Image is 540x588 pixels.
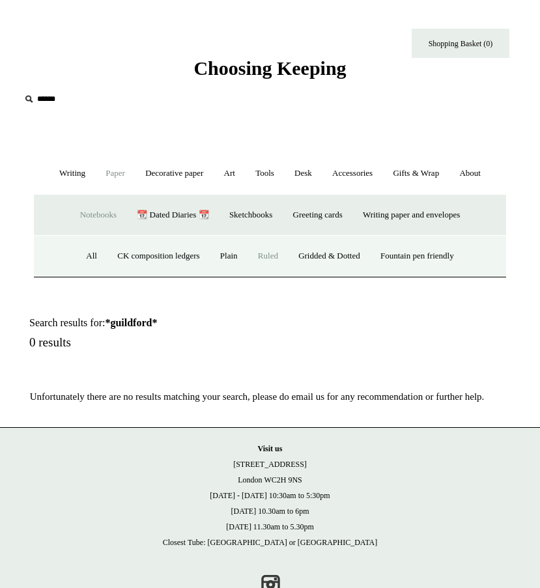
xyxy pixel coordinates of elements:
a: Notebooks [71,198,126,232]
a: 📆 Dated Diaries 📆 [128,198,218,232]
a: Greeting cards [284,198,352,232]
a: About [450,156,490,191]
strong: *guildford* [105,317,157,328]
a: Gridded & Dotted [289,239,369,273]
a: Paper [96,156,134,191]
a: Writing paper and envelopes [354,198,469,232]
strong: Visit us [258,444,283,453]
span: Choosing Keeping [193,57,346,79]
a: CK composition ledgers [108,239,208,273]
a: Tools [246,156,283,191]
a: Writing [50,156,94,191]
a: Shopping Basket (0) [412,29,509,58]
a: Decorative paper [136,156,212,191]
a: All [77,239,106,273]
a: Gifts & Wrap [384,156,448,191]
a: Sketchbooks [220,198,281,232]
a: Plain [211,239,247,273]
a: Desk [285,156,321,191]
a: Fountain pen friendly [371,239,463,273]
a: Art [215,156,244,191]
a: Accessories [323,156,382,191]
h1: Search results for: [29,316,285,329]
a: Choosing Keeping [193,68,346,77]
h5: 0 results [29,335,285,350]
a: Ruled [249,239,287,273]
p: [STREET_ADDRESS] London WC2H 9NS [DATE] - [DATE] 10:30am to 5:30pm [DATE] 10.30am to 6pm [DATE] 1... [13,441,527,550]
